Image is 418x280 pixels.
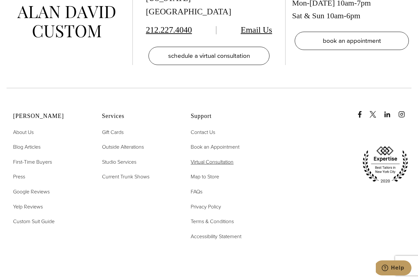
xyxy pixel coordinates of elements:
[13,128,86,226] nav: Alan David Footer Nav
[359,144,411,186] img: expertise, best tailors in new york city 2020
[398,105,411,118] a: instagram
[191,128,215,136] span: Contact Us
[191,203,221,210] span: Privacy Policy
[13,143,41,151] a: Blog Articles
[102,113,175,120] h2: Services
[370,105,383,118] a: x/twitter
[13,158,52,166] a: First-Time Buyers
[168,51,250,60] span: schedule a virtual consultation
[13,188,50,195] span: Google Reviews
[323,36,381,45] span: book an appointment
[191,173,219,181] a: Map to Store
[191,217,234,226] a: Terms & Conditions
[376,260,411,277] iframe: Opens a widget where you can chat to one of our agents
[295,32,409,50] a: book an appointment
[13,203,43,210] span: Yelp Reviews
[13,113,86,120] h2: [PERSON_NAME]
[102,173,149,181] a: Current Trunk Shows
[102,128,175,181] nav: Services Footer Nav
[191,188,202,196] a: FAQs
[13,128,34,137] a: About Us
[191,218,234,225] span: Terms & Conditions
[102,143,144,151] a: Outside Alterations
[13,173,25,180] span: Press
[17,6,115,38] img: alan david custom
[357,105,368,118] a: Facebook
[191,232,241,241] a: Accessibility Statement
[102,158,136,166] a: Studio Services
[191,113,263,120] h2: Support
[191,143,239,151] a: Book an Appointment
[13,203,43,211] a: Yelp Reviews
[148,47,270,65] a: schedule a virtual consultation
[191,158,234,166] a: Virtual Consultation
[191,173,219,180] span: Map to Store
[146,25,192,35] a: 212.227.4040
[13,218,55,225] span: Custom Suit Guide
[191,188,202,195] span: FAQs
[13,217,55,226] a: Custom Suit Guide
[241,25,272,35] a: Email Us
[13,173,25,181] a: Press
[191,203,221,211] a: Privacy Policy
[13,188,50,196] a: Google Reviews
[191,128,263,241] nav: Support Footer Nav
[191,233,241,240] span: Accessibility Statement
[191,128,215,137] a: Contact Us
[13,128,34,136] span: About Us
[102,128,124,136] span: Gift Cards
[102,173,149,180] span: Current Trunk Shows
[384,105,397,118] a: linkedin
[102,128,124,137] a: Gift Cards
